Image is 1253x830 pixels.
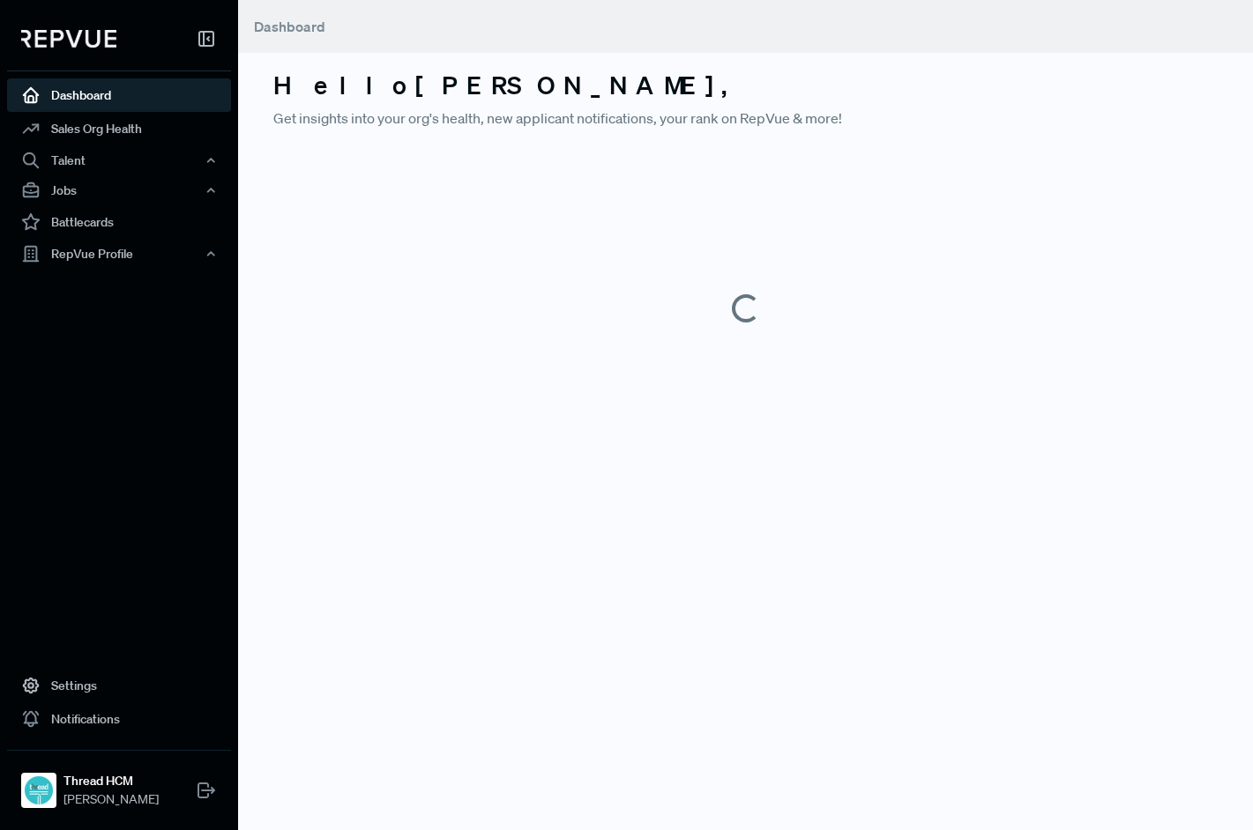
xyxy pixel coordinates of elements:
[63,772,159,790] strong: Thread HCM
[7,175,231,205] button: Jobs
[7,205,231,239] a: Battlecards
[273,107,1218,129] p: Get insights into your org's health, new applicant notifications, your rank on RepVue & more!
[7,750,231,816] a: Thread HCMThread HCM[PERSON_NAME]
[7,239,231,269] button: RepVue Profile
[254,18,325,35] span: Dashboard
[7,669,231,702] a: Settings
[7,78,231,112] a: Dashboard
[7,702,231,736] a: Notifications
[63,790,159,809] span: [PERSON_NAME]
[7,112,231,145] a: Sales Org Health
[25,776,53,804] img: Thread HCM
[21,30,116,48] img: RepVue
[273,70,1218,100] h3: Hello [PERSON_NAME] ,
[7,145,231,175] button: Talent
